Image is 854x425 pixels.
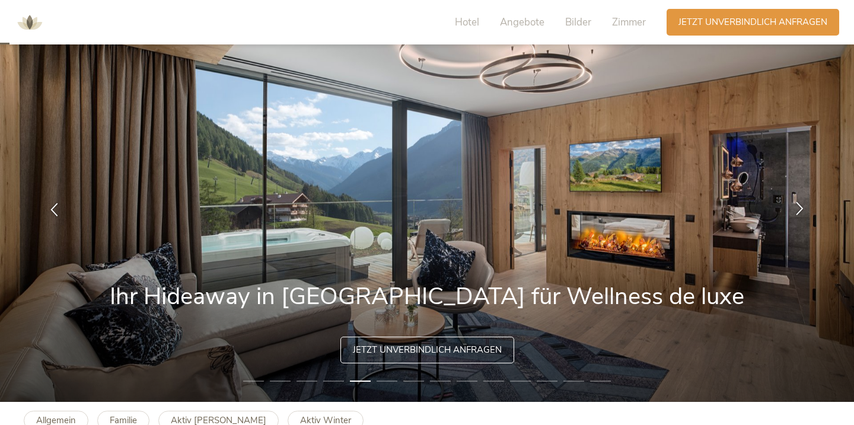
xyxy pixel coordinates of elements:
[353,344,502,356] span: Jetzt unverbindlich anfragen
[565,15,591,29] span: Bilder
[500,15,544,29] span: Angebote
[12,18,47,26] a: AMONTI & LUNARIS Wellnessresort
[612,15,646,29] span: Zimmer
[12,5,47,40] img: AMONTI & LUNARIS Wellnessresort
[455,15,479,29] span: Hotel
[678,16,827,28] span: Jetzt unverbindlich anfragen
